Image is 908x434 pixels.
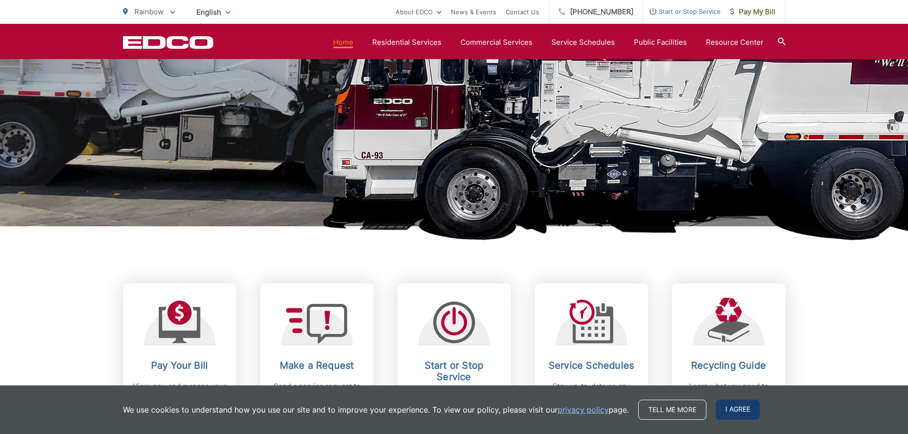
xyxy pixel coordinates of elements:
a: Service Schedules Stay up-to-date on any changes in schedules. [535,283,648,429]
p: We use cookies to understand how you use our site and to improve your experience. To view our pol... [123,404,629,415]
a: About EDCO [396,6,441,18]
p: Send a service request to EDCO. [270,381,364,404]
p: Learn what you need to know about recycling. [682,381,776,404]
span: English [189,4,237,20]
a: News & Events [451,6,496,18]
a: Service Schedules [551,37,615,48]
a: EDCD logo. Return to the homepage. [123,36,214,49]
span: Rainbow [134,7,163,16]
a: Make a Request Send a service request to EDCO. [260,283,374,429]
a: Tell me more [638,400,706,420]
h2: Make a Request [270,360,364,371]
a: Contact Us [506,6,539,18]
a: Resource Center [706,37,764,48]
a: Commercial Services [460,37,532,48]
a: Home [333,37,353,48]
h2: Recycling Guide [682,360,776,371]
p: Stay up-to-date on any changes in schedules. [544,381,639,404]
a: Residential Services [372,37,441,48]
h2: Start or Stop Service [407,360,501,383]
h2: Service Schedules [544,360,639,371]
a: Pay Your Bill View, pay, and manage your bill online. [123,283,236,429]
h2: Pay Your Bill [133,360,227,371]
span: I agree [716,400,760,420]
a: privacy policy [558,404,609,415]
a: Recycling Guide Learn what you need to know about recycling. [672,283,786,429]
p: View, pay, and manage your bill online. [133,381,227,404]
span: Pay My Bill [730,6,775,18]
a: Public Facilities [634,37,687,48]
